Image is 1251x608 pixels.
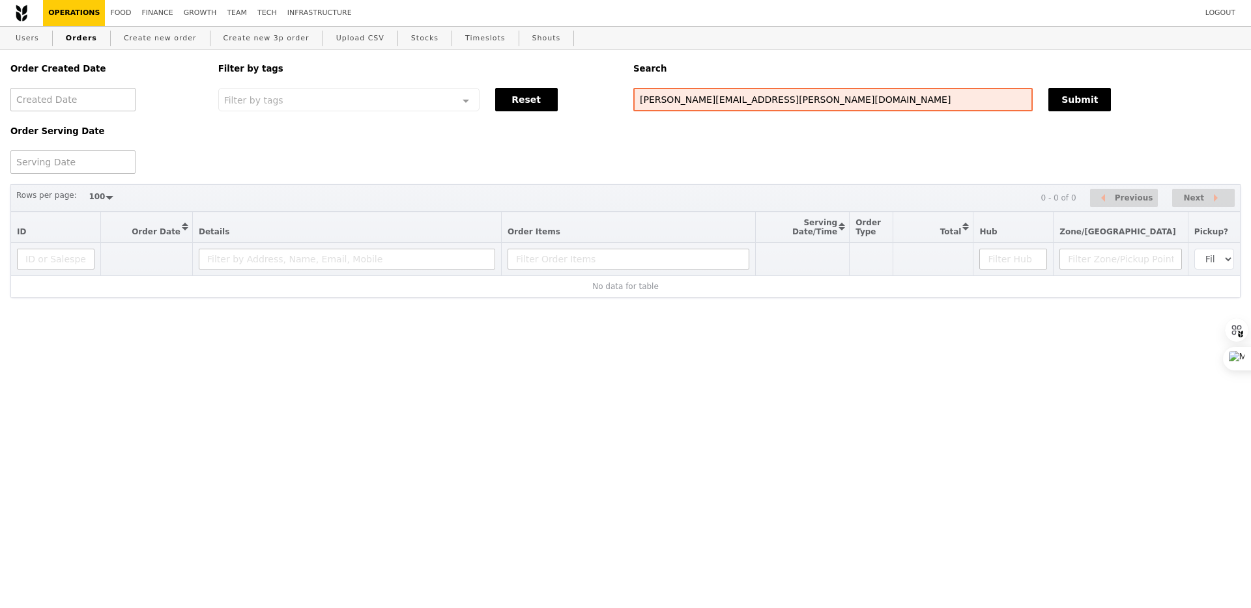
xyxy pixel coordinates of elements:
h5: Search [633,64,1241,74]
h5: Order Serving Date [10,126,203,136]
input: Filter Hub [979,249,1047,269]
button: Next [1172,189,1235,208]
span: Hub [979,227,997,236]
img: Grain logo [16,5,27,21]
button: Previous [1090,189,1158,208]
input: Filter Zone/Pickup Point [1059,249,1182,269]
span: Zone/[GEOGRAPHIC_DATA] [1059,227,1176,236]
button: Submit [1048,88,1111,111]
span: Previous [1115,190,1153,206]
a: Upload CSV [331,27,390,50]
span: Order Type [856,218,881,236]
input: Serving Date [10,150,136,174]
input: Created Date [10,88,136,111]
a: Users [10,27,44,50]
label: Rows per page: [16,189,77,202]
span: Pickup? [1194,227,1228,236]
div: No data for table [17,282,1234,291]
span: Next [1183,190,1204,206]
input: ID or Salesperson name [17,249,94,269]
span: Filter by tags [224,94,283,105]
span: Details [199,227,229,236]
a: Timeslots [460,27,510,50]
h5: Filter by tags [218,64,618,74]
a: Orders [61,27,102,50]
a: Stocks [406,27,444,50]
h5: Order Created Date [10,64,203,74]
div: 0 - 0 of 0 [1041,193,1076,202]
span: Order Items [508,227,560,236]
button: Reset [495,88,558,111]
a: Create new order [119,27,202,50]
span: ID [17,227,26,236]
input: Search any field [633,88,1033,111]
input: Filter by Address, Name, Email, Mobile [199,249,495,269]
input: Filter Order Items [508,249,749,269]
a: Shouts [527,27,566,50]
a: Create new 3p order [218,27,315,50]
